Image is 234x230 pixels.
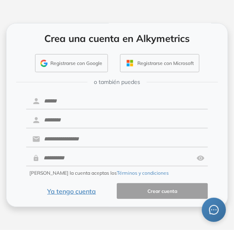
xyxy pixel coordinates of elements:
[120,54,199,73] button: Registrarse con Microsoft
[209,205,219,215] span: message
[40,60,48,67] img: GMAIL_ICON
[35,54,108,73] button: Registrarse con Google
[26,183,117,199] button: Ya tengo cuenta
[29,169,169,177] span: [PERSON_NAME] la cuenta aceptas los
[23,33,211,44] h4: Crea una cuenta en Alkymetrics
[117,183,207,199] button: Crear cuenta
[94,78,140,86] span: o también puedes
[117,169,169,177] button: Términos y condiciones
[197,151,205,166] img: asd
[125,59,135,68] img: OUTLOOK_ICON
